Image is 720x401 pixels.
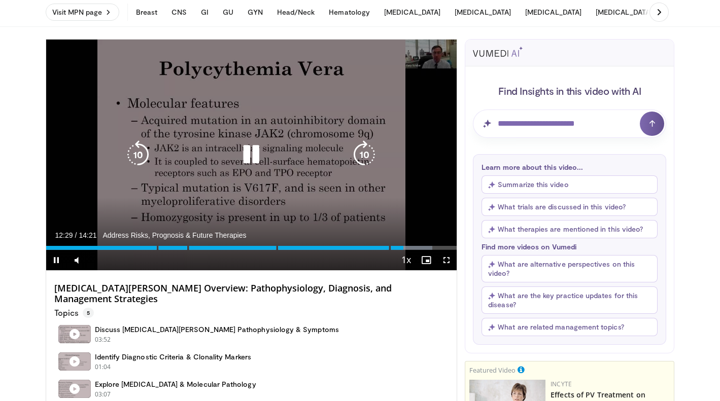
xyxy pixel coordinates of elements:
h4: Explore [MEDICAL_DATA] & Molecular Pathology [95,380,256,389]
h4: [MEDICAL_DATA][PERSON_NAME] Overview: Pathophysiology, Diagnosis, and Management Strategies [54,283,449,305]
button: What trials are discussed in this video? [482,198,658,216]
button: What therapies are mentioned in this video? [482,220,658,238]
button: Breast [130,2,163,22]
button: Fullscreen [436,250,457,270]
p: 01:04 [95,362,111,372]
small: Featured Video [469,366,516,375]
img: vumedi-ai-logo.svg [473,47,523,57]
span: 14:21 [79,231,96,239]
p: Find more videos on Vumedi [482,242,658,251]
button: Enable picture-in-picture mode [416,250,436,270]
h4: Discuss [MEDICAL_DATA][PERSON_NAME] Pathophysiology & Symptoms [95,325,339,334]
button: GI [195,2,215,22]
button: Mute [66,250,87,270]
a: Visit MPN page [46,4,119,21]
button: Playback Rate [396,250,416,270]
button: Hematology [323,2,376,22]
p: Topics [54,308,94,318]
p: Learn more about this video... [482,163,658,171]
button: What are alternative perspectives on this video? [482,255,658,282]
p: 03:07 [95,390,111,399]
span: Address Risks, Prognosis & Future Therapies [102,231,246,240]
div: Progress Bar [46,246,457,250]
h4: Identify Diagnostic Criteria & Clonality Markers [95,352,251,361]
p: 03:52 [95,335,111,344]
button: [MEDICAL_DATA] [449,2,517,22]
button: GYN [242,2,268,22]
span: 12:29 [55,231,73,239]
h4: Find Insights in this video with AI [473,84,666,97]
input: Question for AI [473,110,666,138]
button: Pause [46,250,66,270]
button: GU [217,2,239,22]
button: Summarize this video [482,175,658,194]
button: [MEDICAL_DATA] [590,2,658,22]
span: / [75,231,77,239]
button: What are the key practice updates for this disease? [482,286,658,314]
button: What are related management topics? [482,318,658,336]
button: Head/Neck [271,2,321,22]
a: Incyte [551,380,572,388]
video-js: Video Player [46,40,457,271]
button: [MEDICAL_DATA] [378,2,447,22]
span: 5 [83,308,94,318]
button: [MEDICAL_DATA] [519,2,588,22]
button: CNS [165,2,193,22]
